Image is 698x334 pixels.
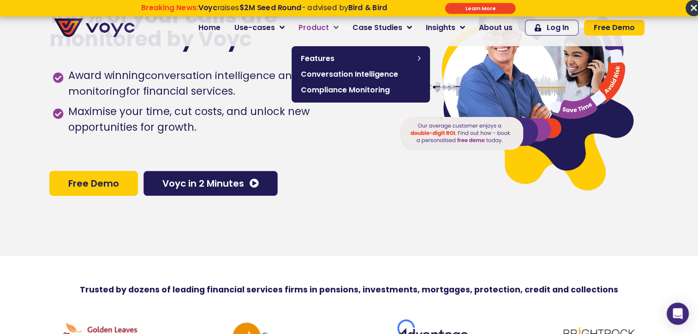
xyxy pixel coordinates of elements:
span: Log In [547,24,569,31]
a: Free Demo [584,20,644,36]
strong: $2M Seed Round [239,2,301,12]
a: Case Studies [346,18,419,37]
span: Product [298,22,329,33]
span: Conversation Intelligence [301,69,421,80]
img: voyc-full-logo [54,18,135,37]
a: Privacy Policy [190,192,233,201]
a: Features [296,51,425,67]
h1: conversation intelligence and call quality monitoring [68,68,358,98]
span: Free Demo [594,24,635,31]
span: Insights [426,22,455,33]
a: Voyc in 2 Minutes [143,171,278,196]
strong: Trusted by dozens of leading financial services firms in pensions, investments, mortgages, protec... [80,284,618,295]
span: Job title [122,75,154,85]
a: Log In [525,20,579,36]
span: About us [479,22,513,33]
a: Insights [419,18,472,37]
span: Phone [122,37,145,48]
span: Compliance Monitoring [301,85,421,96]
span: Case Studies [352,22,402,33]
span: Maximise your time, cut costs, and unlock new opportunities for growth. [66,104,381,135]
span: Use-cases [234,22,275,33]
span: Features [301,53,413,64]
a: Compliance Monitoring [296,82,425,98]
span: Award winning for financial services. [66,68,381,99]
a: Conversation Intelligence [296,67,425,82]
span: raises - advised by [198,2,387,12]
span: Home [198,22,221,33]
strong: Breaking News: [141,2,198,12]
div: Open Intercom Messenger [667,303,689,325]
a: Free Demo [49,171,138,196]
strong: Bird & Bird [348,2,387,12]
div: Submit [445,3,515,14]
strong: Voyc [198,2,217,12]
div: Breaking News: Voyc raises $2M Seed Round - advised by Bird & Bird [103,3,424,21]
a: Home [191,18,227,37]
a: Product [292,18,346,37]
a: Use-cases [227,18,292,37]
a: About us [472,18,519,37]
span: Voyc in 2 Minutes [162,179,244,188]
span: Free Demo [68,179,119,188]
